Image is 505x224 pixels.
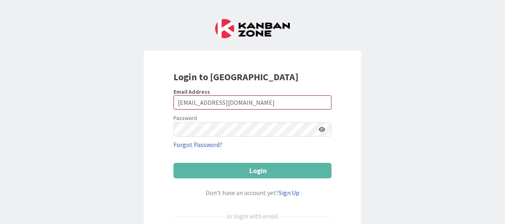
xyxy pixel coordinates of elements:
button: Login [173,163,332,178]
label: Email Address [173,88,210,95]
label: Password [173,114,197,122]
b: Login to [GEOGRAPHIC_DATA] [173,71,299,83]
a: Sign Up [279,189,299,197]
div: or login with email [225,211,280,221]
div: Don’t have an account yet? [173,188,332,197]
a: Forgot Password? [173,140,222,149]
img: Kanban Zone [215,19,290,38]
